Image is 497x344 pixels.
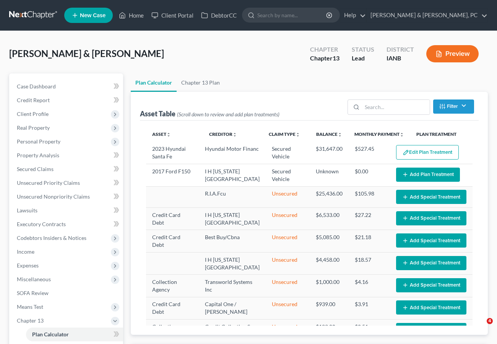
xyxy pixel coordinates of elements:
td: $4,458.00 [310,252,349,274]
span: [PERSON_NAME] & [PERSON_NAME] [9,48,164,59]
td: $31,647.00 [310,142,349,164]
span: Chapter 13 [17,317,44,324]
td: $3.91 [349,297,390,319]
span: Unsecured Priority Claims [17,179,80,186]
td: I H [US_STATE][GEOGRAPHIC_DATA] [199,208,266,230]
input: Search by name... [257,8,327,22]
a: Balanceunfold_more [316,131,342,137]
td: Unknown [310,164,349,186]
img: edit-pencil-c1479a1de80d8dea1e2430c2f745a3c6a07e9d7aa2eeffe225670001d78357a8.svg [403,149,409,156]
td: Secured Vehicle [266,142,310,164]
td: Hyundai Motor Financ [199,142,266,164]
span: New Case [80,13,106,18]
div: Status [352,45,374,54]
span: Secured Claims [17,166,54,172]
td: $27.22 [349,208,390,230]
td: Unsecured [266,320,310,342]
td: $123.00 [310,320,349,342]
td: $18.57 [349,252,390,274]
td: 2017 Ford F150 [146,164,199,186]
a: Home [115,8,148,22]
td: 2023 Hyundai Santa Fe [146,142,199,164]
td: Credit Card Debt [146,208,199,230]
span: Means Test [17,303,43,310]
td: $527.45 [349,142,390,164]
span: Property Analysis [17,152,59,158]
a: Secured Claims [11,162,123,176]
div: Lead [352,54,374,63]
td: $6,533.00 [310,208,349,230]
i: unfold_more [166,132,171,137]
span: Case Dashboard [17,83,56,90]
td: Unsecured [266,252,310,274]
a: Chapter 13 Plan [177,73,224,92]
iframe: Intercom live chat [471,318,489,336]
span: Plan Calculator [32,331,69,337]
a: Unsecured Nonpriority Claims [11,190,123,204]
td: Credit Card Debt [146,297,199,319]
span: Client Profile [17,111,49,117]
a: Help [340,8,366,22]
a: Plan Calculator [131,73,177,92]
button: Add Special Treatment [396,278,466,292]
td: $4.16 [349,275,390,297]
td: $939.00 [310,297,349,319]
span: Codebtors Insiders & Notices [17,235,86,241]
span: Executory Contracts [17,221,66,227]
span: SOFA Review [17,290,49,296]
a: Client Portal [148,8,197,22]
span: Miscellaneous [17,276,51,282]
th: Plan Treatment [410,127,473,142]
td: Transworld Systems Inc [199,275,266,297]
td: Unsecured [266,275,310,297]
span: Real Property [17,124,50,131]
span: Income [17,248,34,255]
a: Plan Calculator [26,328,123,341]
a: Lawsuits [11,204,123,217]
a: Claim Typeunfold_more [269,131,300,137]
td: Collection Agency [146,320,199,342]
button: Add Plan Treatment [396,168,460,182]
td: $21.18 [349,230,390,252]
span: (Scroll down to review and add plan treatments) [177,111,279,117]
td: Unsecured [266,297,310,319]
td: $1,000.00 [310,275,349,297]
i: unfold_more [232,132,237,137]
button: Add Special Treatment [396,256,466,270]
td: Best Buy/Cbna [199,230,266,252]
div: Chapter [310,54,339,63]
td: Credit Collection Serv [199,320,266,342]
span: Expenses [17,262,39,269]
a: Creditorunfold_more [209,131,237,137]
span: 4 [487,318,493,324]
td: I H [US_STATE][GEOGRAPHIC_DATA] [199,252,266,274]
div: Chapter [310,45,339,54]
td: Capital One / [PERSON_NAME] [199,297,266,319]
div: Asset Table [140,109,279,118]
a: DebtorCC [197,8,240,22]
div: IANB [387,54,414,63]
button: Add Special Treatment [396,323,466,337]
span: 13 [333,54,339,62]
a: Assetunfold_more [152,131,171,137]
div: District [387,45,414,54]
span: Unsecured Nonpriority Claims [17,193,90,200]
button: Add Special Treatment [396,190,466,204]
button: Preview [426,45,479,62]
td: $0.51 [349,320,390,342]
button: Filter [433,99,474,114]
td: Unsecured [266,186,310,207]
td: Credit Card Debt [146,230,199,252]
span: Personal Property [17,138,60,145]
td: Unsecured [266,230,310,252]
a: [PERSON_NAME] & [PERSON_NAME], PC [367,8,487,22]
span: Credit Report [17,97,50,103]
span: Lawsuits [17,207,37,214]
i: unfold_more [400,132,404,137]
td: Secured Vehicle [266,164,310,186]
a: SOFA Review [11,286,123,300]
a: Property Analysis [11,148,123,162]
td: R.I.A.Fcu [199,186,266,207]
input: Search... [362,100,430,114]
a: Unsecured Priority Claims [11,176,123,190]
